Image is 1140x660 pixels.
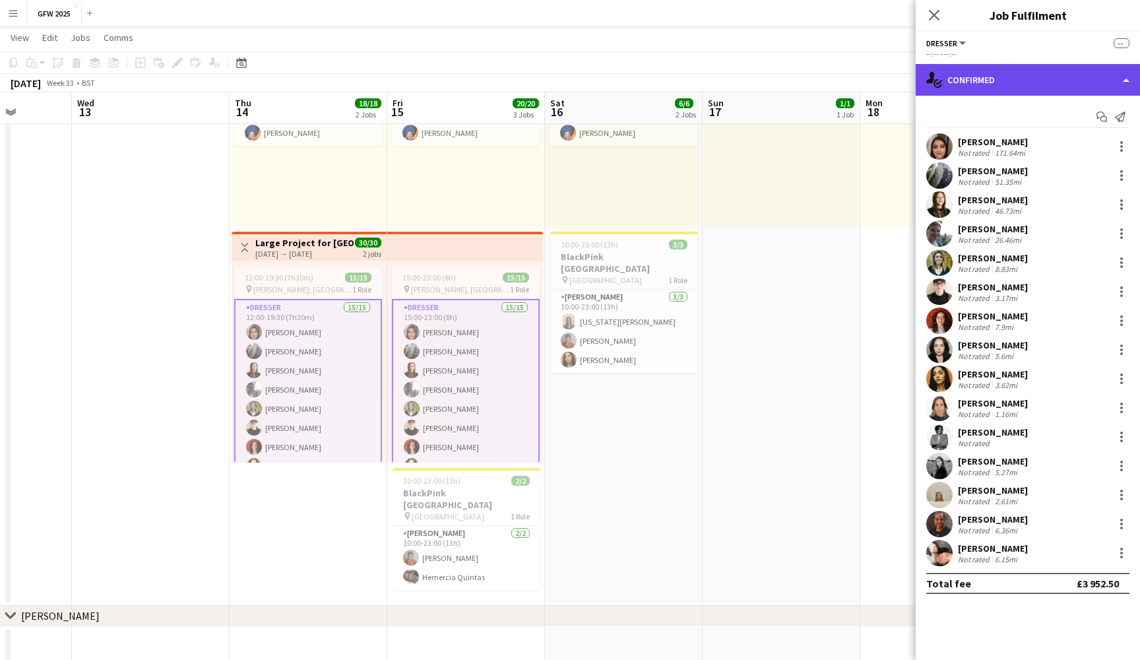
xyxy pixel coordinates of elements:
app-card-role: Dresser15/1515:00-23:00 (8h)[PERSON_NAME][PERSON_NAME][PERSON_NAME][PERSON_NAME][PERSON_NAME][PER... [392,299,540,614]
div: [PERSON_NAME] [958,543,1028,554]
div: 1.16mi [992,409,1020,419]
span: Fri [393,97,403,109]
div: [PERSON_NAME] [21,609,100,622]
div: 3.17mi [992,293,1020,303]
h3: Job Fulfilment [916,7,1140,24]
div: [PERSON_NAME] [958,397,1028,409]
div: Total fee [926,577,971,590]
div: Confirmed [916,64,1140,96]
span: 6/6 [675,98,693,108]
app-card-role: [PERSON_NAME]2/210:00-23:00 (13h)[PERSON_NAME]Hemercia Quintas [393,526,540,590]
div: 2 Jobs [676,110,696,119]
div: Not rated [958,177,992,187]
div: Not rated [958,409,992,419]
span: 15/15 [503,273,529,282]
div: Not rated [958,525,992,535]
app-job-card: 10:00-23:00 (13h)2/2BlackPink [GEOGRAPHIC_DATA] [GEOGRAPHIC_DATA]1 Role[PERSON_NAME]2/210:00-23:0... [393,468,540,590]
span: 12:00-19:30 (7h30m) [245,273,313,282]
span: 18 [864,104,883,119]
div: [PERSON_NAME] [958,426,1028,438]
span: -- [1114,38,1129,48]
div: --:-- - --:-- [926,49,1129,59]
span: 1/1 [836,98,854,108]
a: Edit [37,29,63,46]
div: Not rated [958,264,992,274]
span: 2/2 [511,476,530,486]
span: 1 Role [511,511,530,521]
span: Thu [235,97,251,109]
span: Jobs [71,32,90,44]
span: 15/15 [345,273,371,282]
div: 46.73mi [992,206,1024,216]
span: Wed [77,97,94,109]
div: [PERSON_NAME] [958,223,1028,235]
div: 5.6mi [992,351,1016,361]
div: 2.61mi [992,496,1020,506]
div: 1 Job [837,110,854,119]
a: View [5,29,34,46]
div: [PERSON_NAME] [958,136,1028,148]
h3: Large Project for [GEOGRAPHIC_DATA], [PERSON_NAME], [GEOGRAPHIC_DATA] [255,237,354,249]
div: Not rated [958,496,992,506]
div: [DATE] [11,77,41,90]
a: Comms [98,29,139,46]
div: 8.83mi [992,264,1020,274]
span: 17 [706,104,724,119]
button: GFW 2025 [27,1,82,26]
a: Jobs [65,29,96,46]
div: [PERSON_NAME] [958,513,1028,525]
div: [PERSON_NAME] [958,310,1028,322]
span: 16 [548,104,565,119]
span: [GEOGRAPHIC_DATA] [569,275,642,285]
div: Not rated [958,351,992,361]
span: 10:00-23:00 (13h) [561,240,618,249]
div: [PERSON_NAME] [958,165,1028,177]
span: [GEOGRAPHIC_DATA] [412,511,484,521]
div: Not rated [958,206,992,216]
span: 13 [75,104,94,119]
div: 2 jobs [363,247,381,259]
div: [PERSON_NAME] [958,339,1028,351]
h3: BlackPink [GEOGRAPHIC_DATA] [393,487,540,511]
div: 7.9mi [992,322,1016,332]
span: View [11,32,29,44]
div: [DATE] → [DATE] [255,249,354,259]
h3: BlackPink [GEOGRAPHIC_DATA] [550,251,698,275]
span: Comms [104,32,133,44]
div: [PERSON_NAME] [958,455,1028,467]
div: [PERSON_NAME] [958,281,1028,293]
app-job-card: 15:00-23:00 (8h)15/15 [PERSON_NAME], [GEOGRAPHIC_DATA]1 RoleDresser15/1515:00-23:00 (8h)[PERSON_N... [392,267,540,463]
span: 10:00-23:00 (13h) [403,476,460,486]
div: 6.36mi [992,525,1020,535]
div: £3 952.50 [1077,577,1119,590]
div: [PERSON_NAME] [958,252,1028,264]
div: 3 Jobs [513,110,538,119]
span: 1 Role [510,284,529,294]
app-job-card: 10:00-23:00 (13h)3/3BlackPink [GEOGRAPHIC_DATA] [GEOGRAPHIC_DATA]1 Role[PERSON_NAME]3/310:00-23:0... [550,232,698,373]
span: 3/3 [669,240,687,249]
div: 6.15mi [992,554,1020,564]
div: BST [82,78,95,88]
div: 51.35mi [992,177,1024,187]
span: Edit [42,32,57,44]
span: [PERSON_NAME], [GEOGRAPHIC_DATA] [411,284,510,294]
span: 14 [233,104,251,119]
div: [PERSON_NAME] [958,484,1028,496]
app-job-card: 12:00-19:30 (7h30m)15/15 [PERSON_NAME], [GEOGRAPHIC_DATA]1 RoleDresser15/1512:00-19:30 (7h30m)[PE... [234,267,382,463]
div: 26.46mi [992,235,1024,245]
span: 30/30 [355,238,381,247]
div: Not rated [958,380,992,390]
span: Dresser [926,38,957,48]
app-card-role: Dresser15/1512:00-19:30 (7h30m)[PERSON_NAME][PERSON_NAME][PERSON_NAME][PERSON_NAME][PERSON_NAME][... [234,299,382,614]
div: Not rated [958,554,992,564]
span: 1 Role [352,284,371,294]
div: 2 Jobs [356,110,381,119]
span: Sun [708,97,724,109]
span: 15:00-23:00 (8h) [402,273,456,282]
span: [PERSON_NAME], [GEOGRAPHIC_DATA] [253,284,352,294]
div: Not rated [958,467,992,477]
span: Sat [550,97,565,109]
span: Mon [866,97,883,109]
span: 1 Role [668,275,687,285]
